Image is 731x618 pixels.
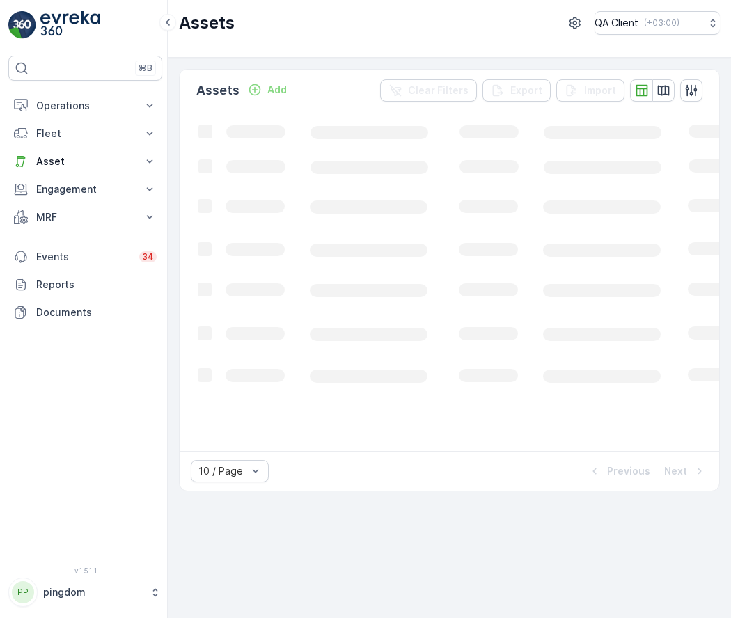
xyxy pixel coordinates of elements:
[139,63,152,74] p: ⌘B
[179,12,235,34] p: Assets
[12,581,34,603] div: PP
[8,11,36,39] img: logo
[267,83,287,97] p: Add
[8,271,162,299] a: Reports
[380,79,477,102] button: Clear Filters
[8,148,162,175] button: Asset
[36,210,134,224] p: MRF
[196,81,239,100] p: Assets
[510,84,542,97] p: Export
[8,120,162,148] button: Fleet
[408,84,469,97] p: Clear Filters
[644,17,679,29] p: ( +03:00 )
[36,154,134,168] p: Asset
[142,251,154,262] p: 34
[607,464,650,478] p: Previous
[8,243,162,271] a: Events34
[8,175,162,203] button: Engagement
[36,127,134,141] p: Fleet
[586,463,652,480] button: Previous
[663,463,708,480] button: Next
[36,278,157,292] p: Reports
[40,11,100,39] img: logo_light-DOdMpM7g.png
[584,84,616,97] p: Import
[36,99,134,113] p: Operations
[36,182,134,196] p: Engagement
[664,464,687,478] p: Next
[8,92,162,120] button: Operations
[8,203,162,231] button: MRF
[36,306,157,319] p: Documents
[36,250,131,264] p: Events
[43,585,143,599] p: pingdom
[8,299,162,326] a: Documents
[556,79,624,102] button: Import
[595,16,638,30] p: QA Client
[595,11,720,35] button: QA Client(+03:00)
[8,566,162,575] span: v 1.51.1
[242,81,292,98] button: Add
[8,578,162,607] button: PPpingdom
[482,79,551,102] button: Export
